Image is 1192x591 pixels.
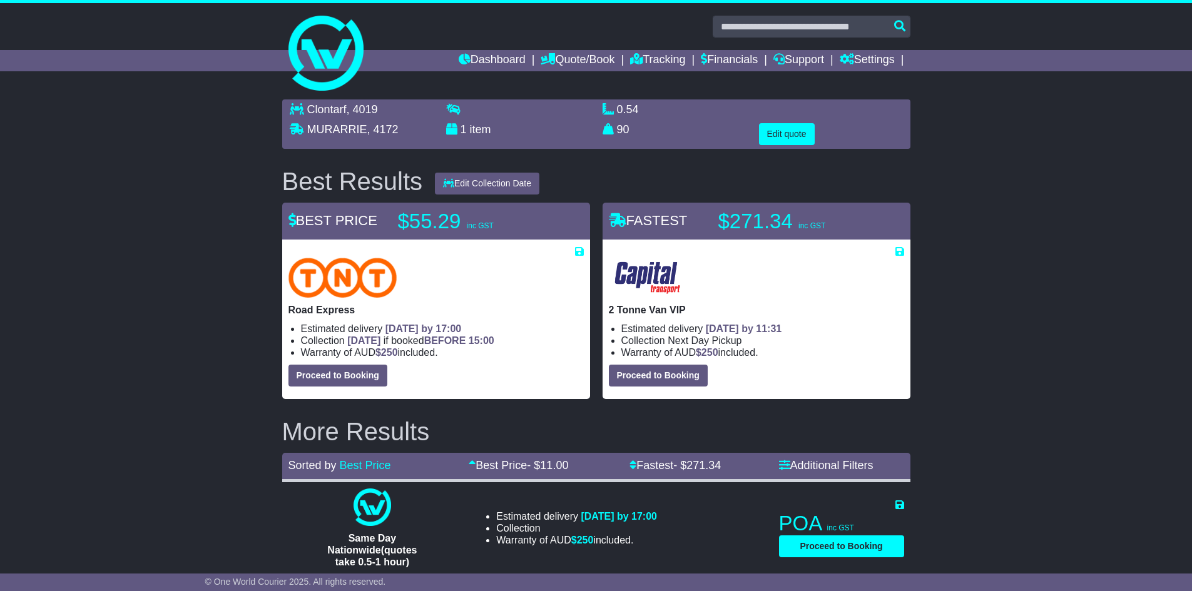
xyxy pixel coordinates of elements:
[461,123,467,136] span: 1
[773,50,824,71] a: Support
[686,459,721,472] span: 271.34
[459,50,526,71] a: Dashboard
[205,577,386,587] span: © One World Courier 2025. All rights reserved.
[282,418,910,445] h2: More Results
[496,522,657,534] li: Collection
[798,221,825,230] span: inc GST
[327,533,417,567] span: Same Day Nationwide(quotes take 0.5-1 hour)
[347,103,378,116] span: , 4019
[541,50,614,71] a: Quote/Book
[288,304,584,316] p: Road Express
[540,459,568,472] span: 11.00
[469,335,494,346] span: 15:00
[621,323,904,335] li: Estimated delivery
[621,346,904,358] li: Warranty of AUD included.
[706,323,782,334] span: [DATE] by 11:31
[668,335,741,346] span: Next Day Pickup
[609,213,688,228] span: FASTEST
[609,365,708,386] button: Proceed to Booking
[375,347,398,358] span: $
[779,511,904,536] p: POA
[347,335,494,346] span: if booked
[288,213,377,228] span: BEST PRICE
[301,323,584,335] li: Estimated delivery
[301,346,584,358] li: Warranty of AUD included.
[496,510,657,522] li: Estimated delivery
[759,123,815,145] button: Edit quote
[307,103,347,116] span: Clontarf
[276,168,429,195] div: Best Results
[301,335,584,346] li: Collection
[470,123,491,136] span: item
[673,459,721,472] span: - $
[577,535,594,545] span: 250
[701,347,718,358] span: 250
[779,459,874,472] a: Additional Filters
[469,459,568,472] a: Best Price- $11.00
[424,335,466,346] span: BEFORE
[527,459,568,472] span: - $
[435,173,539,194] button: Edit Collection Date
[617,123,629,136] span: 90
[840,50,895,71] a: Settings
[827,523,854,532] span: inc GST
[367,123,399,136] span: , 4172
[288,258,397,298] img: TNT Domestic: Road Express
[381,347,398,358] span: 250
[779,535,904,557] button: Proceed to Booking
[347,335,380,346] span: [DATE]
[609,304,904,316] p: 2 Tonne Van VIP
[288,365,387,386] button: Proceed to Booking
[288,459,337,472] span: Sorted by
[307,123,367,136] span: MURARRIE
[354,488,391,526] img: One World Courier: Same Day Nationwide(quotes take 0.5-1 hour)
[571,535,594,545] span: $
[718,209,875,234] p: $271.34
[617,103,639,116] span: 0.54
[630,50,685,71] a: Tracking
[609,258,687,298] img: CapitalTransport: 2 Tonne Van VIP
[398,209,554,234] p: $55.29
[696,347,718,358] span: $
[621,335,904,346] li: Collection
[581,511,657,522] span: [DATE] by 17:00
[496,534,657,546] li: Warranty of AUD included.
[701,50,758,71] a: Financials
[629,459,721,472] a: Fastest- $271.34
[385,323,462,334] span: [DATE] by 17:00
[467,221,494,230] span: inc GST
[340,459,391,472] a: Best Price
